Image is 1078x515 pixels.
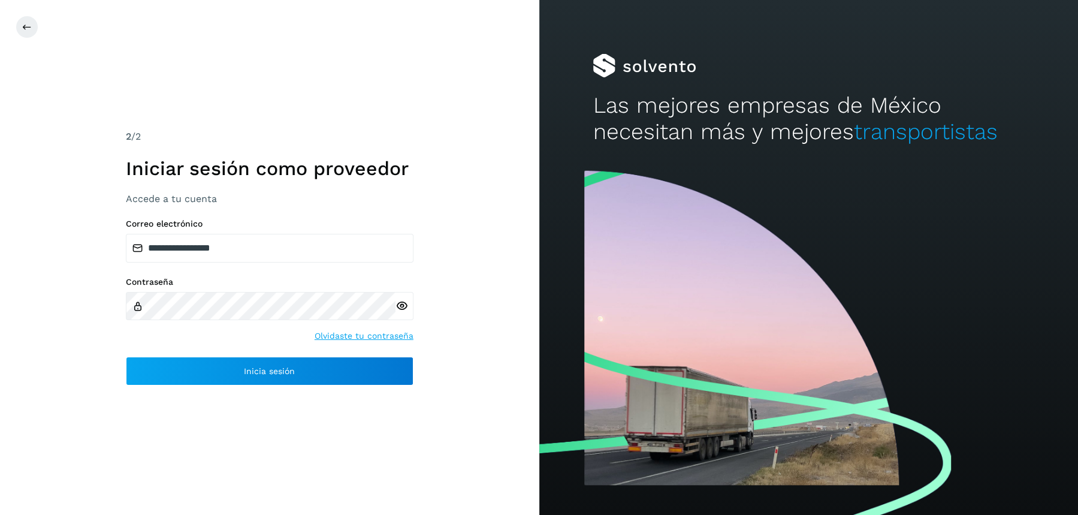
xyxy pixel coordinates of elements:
label: Contraseña [126,277,413,287]
a: Olvidaste tu contraseña [315,330,413,342]
button: Inicia sesión [126,357,413,386]
h2: Las mejores empresas de México necesitan más y mejores [593,92,1024,146]
h3: Accede a tu cuenta [126,193,413,204]
div: /2 [126,129,413,144]
span: 2 [126,131,131,142]
span: transportistas [853,119,997,144]
h1: Iniciar sesión como proveedor [126,157,413,180]
label: Correo electrónico [126,219,413,229]
span: Inicia sesión [244,367,295,375]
